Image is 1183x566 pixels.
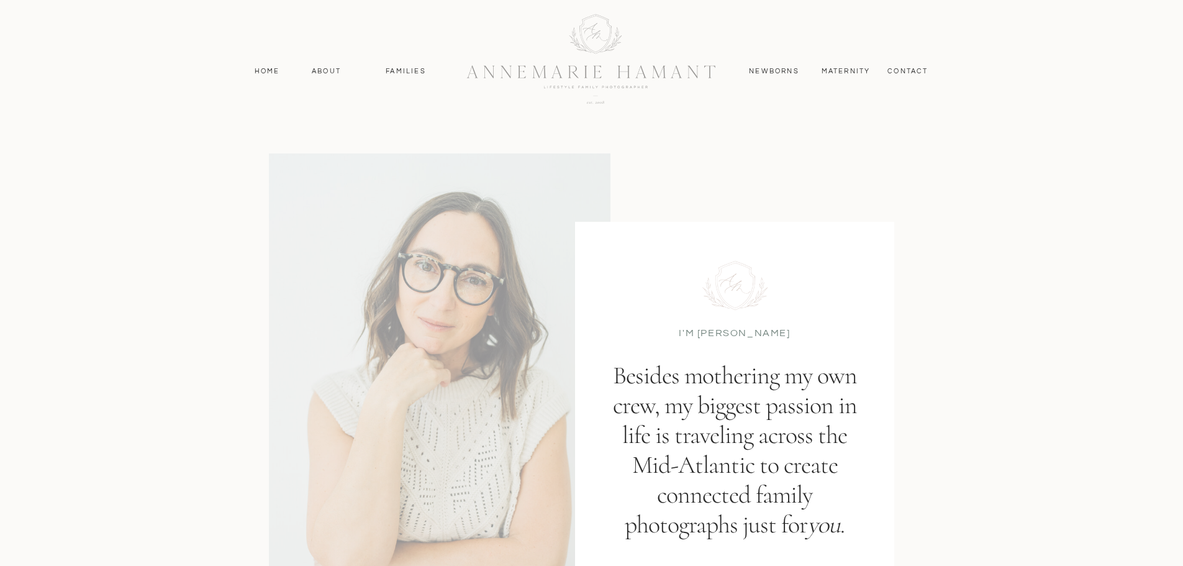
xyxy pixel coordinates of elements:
p: I'M [PERSON_NAME] [679,326,791,339]
i: you [807,509,840,539]
a: Families [378,66,434,77]
a: About [309,66,345,77]
a: Newborns [745,66,804,77]
a: MAternity [822,66,869,77]
a: contact [881,66,935,77]
a: Home [249,66,286,77]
